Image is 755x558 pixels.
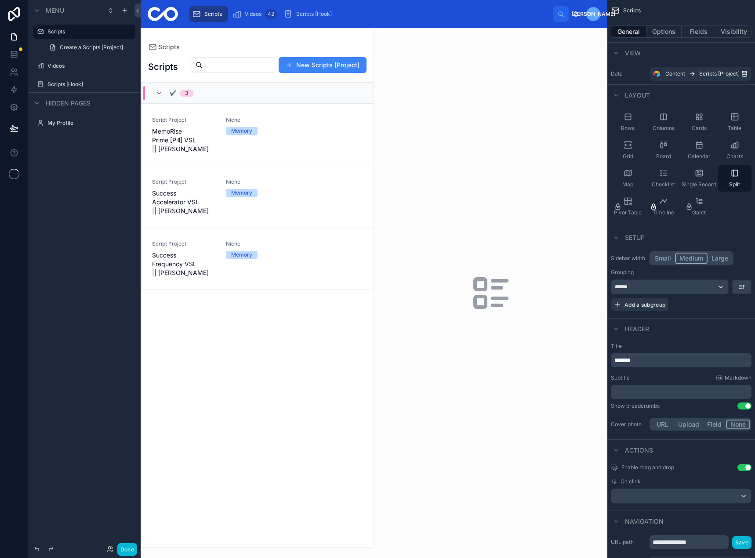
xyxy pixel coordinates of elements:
button: Split [718,165,751,192]
label: Scripts [47,28,130,35]
span: Calendar [688,153,711,160]
button: Rows [611,109,645,135]
span: Columns [653,125,675,132]
label: Scripts [Hook] [47,81,134,88]
div: 42 [265,9,277,19]
a: Scripts [Hook] [281,6,338,22]
div: scrollable content [611,385,751,399]
span: Enable drag and drop [621,464,674,471]
a: Create a Scripts [Project] [44,40,135,54]
button: Upload [674,420,703,429]
button: Save [732,536,751,549]
span: Rows [621,125,635,132]
label: Videos [47,62,134,69]
span: On click [621,478,641,485]
img: Airtable Logo [653,70,660,77]
span: Scripts [623,7,641,14]
button: Gantt [682,193,716,220]
button: Medium [675,253,708,264]
span: [PERSON_NAME] [572,11,615,18]
span: Charts [726,153,743,160]
label: Title [611,343,751,350]
span: Grid [623,153,633,160]
button: Small [651,253,675,264]
button: Checklist [646,165,680,192]
label: Sidebar width [611,255,646,262]
span: Create a Scripts [Project] [60,44,123,51]
button: Map [611,165,645,192]
button: URL [651,420,674,429]
a: Scripts [189,6,228,22]
label: Subtitle [611,374,630,381]
span: Menu [46,6,64,15]
span: Map [622,181,633,188]
button: Add a subgroup [611,298,668,311]
button: Field [703,420,726,429]
button: Calendar [682,137,716,163]
span: Gantt [692,209,706,216]
div: 3 [185,90,189,97]
button: Fields [682,25,717,38]
button: None [726,420,750,429]
span: Scripts [Hook] [296,11,332,18]
button: General [611,25,646,38]
span: ✔️ [170,90,176,97]
img: App logo [148,7,178,21]
button: Charts [718,137,751,163]
span: Scripts [204,11,222,18]
span: Markdown [725,374,751,381]
label: Grouping [611,269,634,276]
span: Add a subgroup [624,301,665,308]
span: Actions [625,446,653,455]
span: Table [728,125,741,132]
span: View [625,49,641,58]
label: Cover photo [611,421,646,428]
button: Table [718,109,751,135]
label: URL path [611,539,646,546]
span: Split [729,181,740,188]
button: Single Record [682,165,716,192]
a: Markdown [716,374,751,381]
a: ContentScripts [Project] [650,67,751,81]
button: Grid [611,137,645,163]
span: Board [656,153,671,160]
span: Header [625,325,649,333]
span: Videos [245,11,261,18]
span: Single Record [682,181,716,188]
button: Timeline [646,193,680,220]
span: Navigation [625,517,664,526]
button: Pivot Table [611,193,645,220]
button: Done [117,543,137,556]
div: Show breadcrumbs [611,402,660,409]
button: Large [708,253,732,264]
span: Content [665,70,685,77]
span: Scripts [Project] [699,70,740,77]
button: Visibility [716,25,751,38]
span: Pivot Table [614,209,642,216]
span: Cards [692,125,707,132]
button: Cards [682,109,716,135]
span: Checklist [652,181,675,188]
a: Videos42 [230,6,279,22]
div: scrollable content [185,4,553,24]
button: Columns [646,109,680,135]
span: Setup [625,233,645,242]
label: My Profile [47,120,134,127]
button: Board [646,137,680,163]
div: scrollable content [611,353,751,367]
button: Options [646,25,682,38]
span: Timeline [653,209,674,216]
label: Data [611,70,646,77]
span: Hidden pages [46,99,91,108]
span: Layout [625,91,650,100]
